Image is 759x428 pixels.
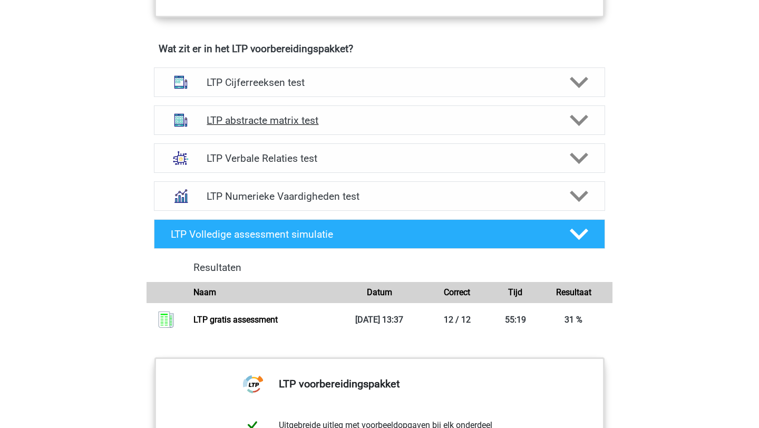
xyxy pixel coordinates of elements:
[167,69,194,96] img: cijferreeksen
[150,105,609,135] a: abstracte matrices LTP abstracte matrix test
[207,76,552,89] h4: LTP Cijferreeksen test
[167,182,194,210] img: numeriek redeneren
[150,67,609,97] a: cijferreeksen LTP Cijferreeksen test
[207,190,552,202] h4: LTP Numerieke Vaardigheden test
[496,286,535,299] div: Tijd
[193,261,605,274] h4: Resultaten
[207,114,552,127] h4: LTP abstracte matrix test
[150,143,609,173] a: analogieen LTP Verbale Relaties test
[159,43,600,55] h4: Wat zit er in het LTP voorbereidingspakket?
[150,181,609,211] a: numeriek redeneren LTP Numerieke Vaardigheden test
[419,286,496,299] div: Correct
[193,315,278,325] a: LTP gratis assessment
[340,286,418,299] div: Datum
[535,286,612,299] div: Resultaat
[186,286,341,299] div: Naam
[167,106,194,134] img: abstracte matrices
[150,219,609,249] a: LTP Volledige assessment simulatie
[171,228,552,240] h4: LTP Volledige assessment simulatie
[207,152,552,164] h4: LTP Verbale Relaties test
[167,144,194,172] img: analogieen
